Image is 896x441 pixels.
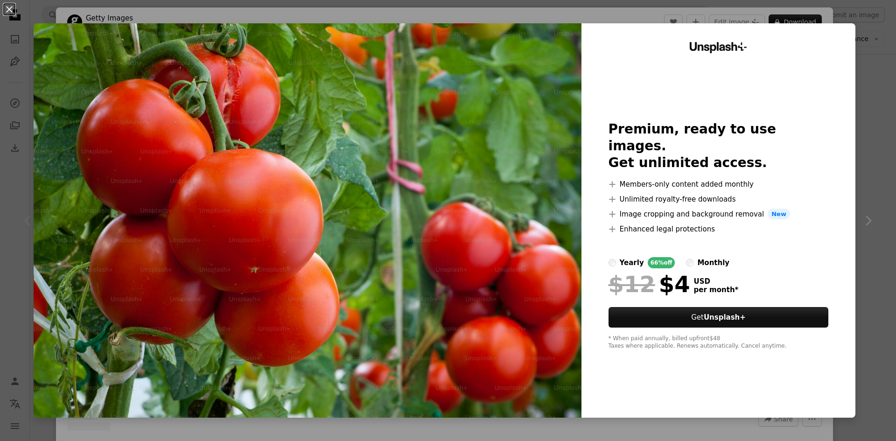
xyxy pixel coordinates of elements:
[620,257,644,268] div: yearly
[686,259,693,266] input: monthly
[609,272,655,296] span: $12
[609,121,829,171] h2: Premium, ready to use images. Get unlimited access.
[609,224,829,235] li: Enhanced legal protections
[648,257,675,268] div: 66% off
[609,307,829,328] button: GetUnsplash+
[694,286,739,294] span: per month *
[697,257,729,268] div: monthly
[609,209,829,220] li: Image cropping and background removal
[609,335,829,350] div: * When paid annually, billed upfront $48 Taxes where applicable. Renews automatically. Cancel any...
[704,313,746,322] strong: Unsplash+
[768,209,790,220] span: New
[609,179,829,190] li: Members-only content added monthly
[694,277,739,286] span: USD
[609,272,690,296] div: $4
[609,194,829,205] li: Unlimited royalty-free downloads
[609,259,616,266] input: yearly66%off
